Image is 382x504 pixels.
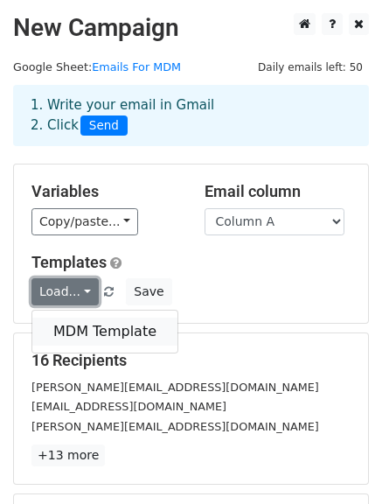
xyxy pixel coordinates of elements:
a: Copy/paste... [31,208,138,235]
h5: Variables [31,182,178,201]
iframe: Chat Widget [295,420,382,504]
span: Daily emails left: 50 [252,58,369,77]
div: 1. Write your email in Gmail 2. Click [17,95,365,136]
h2: New Campaign [13,13,369,43]
a: +13 more [31,444,105,466]
span: Send [80,115,128,136]
small: Google Sheet: [13,60,181,73]
small: [EMAIL_ADDRESS][DOMAIN_NAME] [31,400,226,413]
button: Save [126,278,171,305]
small: [PERSON_NAME][EMAIL_ADDRESS][DOMAIN_NAME] [31,420,319,433]
a: Emails For MDM [92,60,181,73]
a: Load... [31,278,99,305]
a: MDM Template [32,318,177,346]
h5: Email column [205,182,351,201]
a: Templates [31,253,107,271]
a: Daily emails left: 50 [252,60,369,73]
h5: 16 Recipients [31,351,351,370]
small: [PERSON_NAME][EMAIL_ADDRESS][DOMAIN_NAME] [31,381,319,394]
